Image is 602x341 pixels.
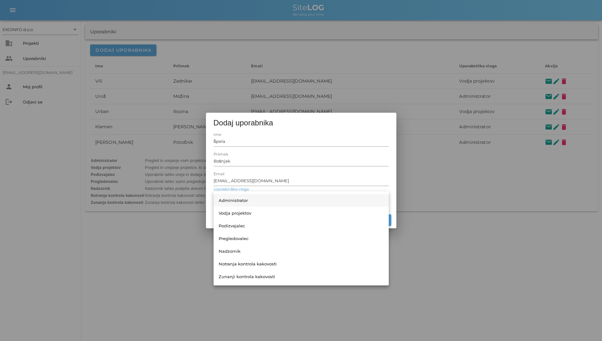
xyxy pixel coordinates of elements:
[219,198,384,203] div: Administrator
[214,152,228,157] label: Priimek
[214,191,389,200] div: Uporabniška vloga
[214,187,249,192] label: Uporabniška vloga
[219,249,384,254] div: Nadzornik
[381,191,389,199] i: arrow_drop_down
[219,223,384,228] div: Podizvajalec
[214,118,273,128] span: Dodaj uporabnika
[511,272,602,341] iframe: Chat Widget
[511,272,602,341] div: Pripomoček za klepet
[214,172,224,177] label: Email
[219,274,384,279] div: Zunanji kontrola kakovosti
[219,261,384,266] div: Notranja kontrola kakovosti
[214,132,221,137] label: Ime
[219,236,384,241] div: Pregledovalec
[219,211,384,216] div: Vodja projektov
